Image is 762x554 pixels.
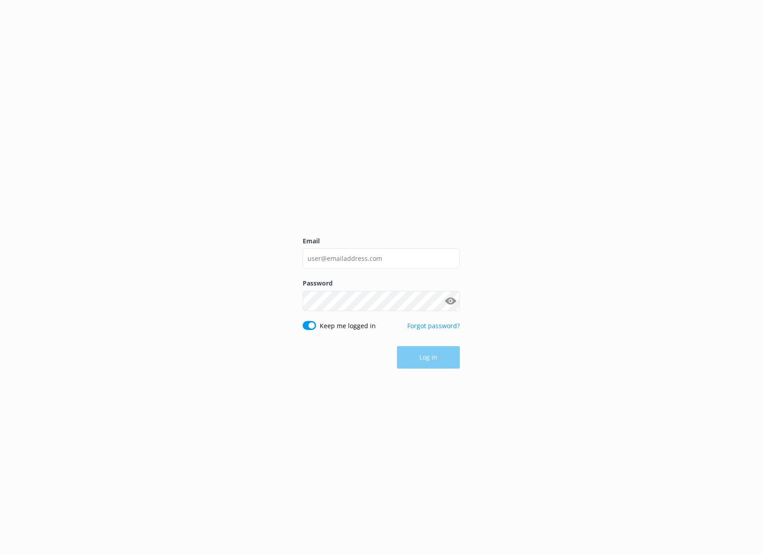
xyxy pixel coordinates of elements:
input: user@emailaddress.com [303,248,460,268]
label: Keep me logged in [320,321,376,331]
label: Email [303,236,460,246]
a: Forgot password? [407,321,460,330]
label: Password [303,278,460,288]
button: Show password [442,292,460,310]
